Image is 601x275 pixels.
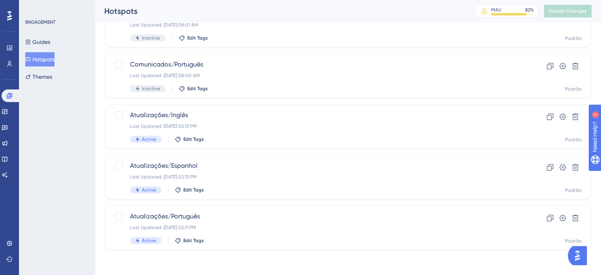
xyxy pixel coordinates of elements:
span: Active [142,237,156,244]
div: Last Updated: [DATE] 02:13 PM [130,174,503,180]
iframe: UserGuiding AI Assistant Launcher [568,244,592,267]
span: Need Help? [19,2,49,11]
div: MAU [491,7,501,13]
span: Edit Tags [183,237,204,244]
span: Publish Changes [549,8,587,14]
div: Last Updated: [DATE] 02:13 PM [130,123,503,129]
button: Guides [25,35,50,49]
div: 82 % [525,7,534,13]
span: Comunicados/Português [130,60,503,69]
div: Last Updated: [DATE] 08:00 AM [130,72,503,79]
span: Edit Tags [183,136,204,142]
button: Edit Tags [179,85,208,92]
button: Edit Tags [179,35,208,41]
span: Edit Tags [187,85,208,92]
button: Edit Tags [175,136,204,142]
span: Atualizações/Espanhol [130,161,503,171]
div: ENGAGEMENT [25,19,55,25]
span: Atualizações/Português [130,212,503,221]
div: Padrão [565,238,582,244]
span: Edit Tags [183,187,204,193]
div: Padrão [565,187,582,193]
span: Active [142,187,156,193]
span: Edit Tags [187,35,208,41]
span: Active [142,136,156,142]
button: Edit Tags [175,237,204,244]
button: Publish Changes [544,5,592,17]
button: Hotspots [25,52,55,66]
div: 1 [55,4,57,10]
div: Padrão [565,35,582,42]
button: Edit Tags [175,187,204,193]
span: Inactive [142,35,160,41]
div: Padrão [565,137,582,143]
div: Last Updated: [DATE] 08:01 AM [130,22,503,28]
div: Padrão [565,86,582,92]
div: Last Updated: [DATE] 02:11 PM [130,224,503,231]
span: Inactive [142,85,160,92]
div: Hotspots [104,6,455,17]
button: Themes [25,70,52,84]
span: Atualizações/Inglês [130,110,503,120]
